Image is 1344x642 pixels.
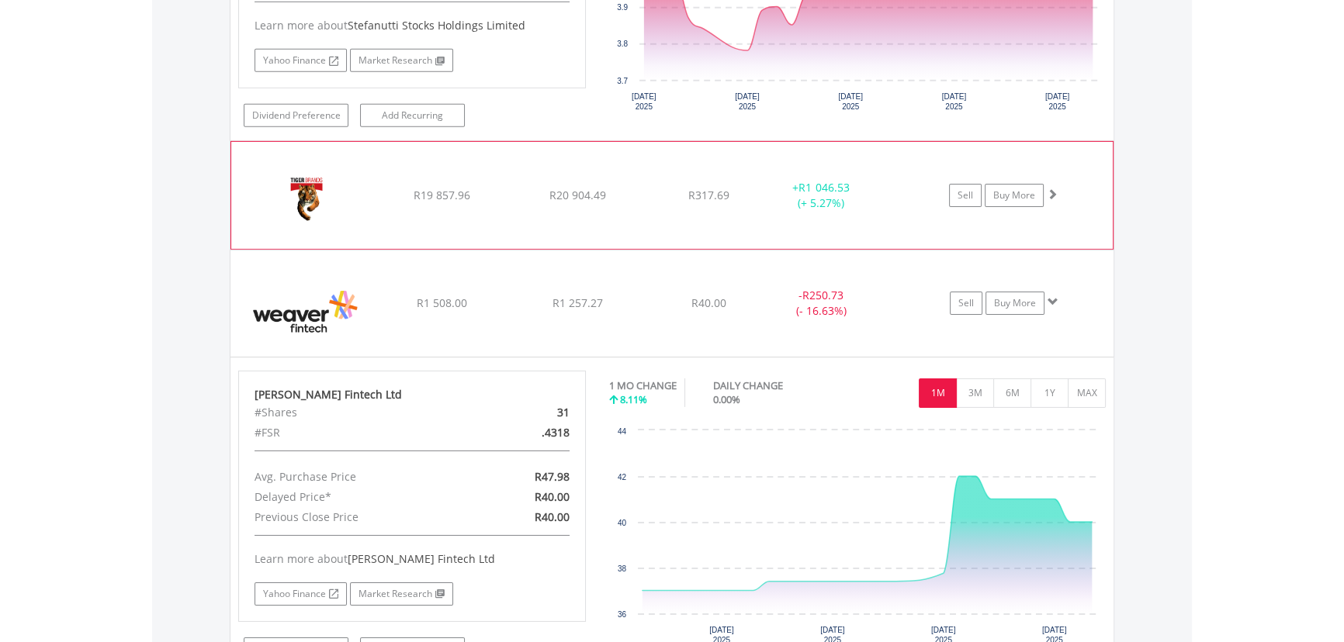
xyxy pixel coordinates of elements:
span: R1 257.27 [552,295,603,310]
text: 40 [618,519,627,527]
div: Learn more about [255,551,570,567]
button: MAX [1068,378,1106,408]
div: Previous Close Price [243,507,469,527]
text: 3.8 [617,40,628,48]
img: EQU.ZA.TBS.png [239,161,372,245]
text: 42 [618,473,627,481]
div: [PERSON_NAME] Fintech Ltd [255,387,570,402]
a: Buy More [985,184,1044,207]
span: 8.11% [620,392,647,406]
a: Yahoo Finance [255,582,347,606]
div: - (- 16.63%) [763,288,880,319]
text: 3.7 [617,77,628,85]
div: .4318 [469,423,581,443]
span: R20 904.49 [549,188,606,202]
text: [DATE] 2025 [1045,92,1070,111]
span: R47.98 [535,469,570,484]
span: 0.00% [713,392,740,406]
span: [PERSON_NAME] Fintech Ltd [348,551,495,566]
div: #FSR [243,423,469,443]
img: EQU.ZA.WVR.png [238,270,372,353]
text: [DATE] 2025 [736,92,760,111]
button: 1M [919,378,957,408]
div: Learn more about [255,18,570,33]
div: 1 MO CHANGE [609,378,677,393]
span: R40.00 [535,509,570,524]
span: R317.69 [688,188,729,202]
span: R1 046.53 [798,180,849,195]
a: Buy More [985,292,1044,315]
span: R1 508.00 [416,295,466,310]
text: 38 [618,564,627,573]
span: Stefanutti Stocks Holdings Limited [348,18,525,33]
text: 36 [618,610,627,619]
button: 3M [956,378,994,408]
a: Sell [949,184,982,207]
div: Avg. Purchase Price [243,467,469,487]
div: #Shares [243,402,469,423]
a: Dividend Preference [244,104,348,127]
a: Market Research [350,582,453,606]
a: Sell [950,292,982,315]
button: 6M [993,378,1031,408]
div: 31 [469,402,581,423]
span: R40.00 [691,295,726,310]
a: Yahoo Finance [255,49,347,72]
span: R40.00 [535,489,570,504]
text: [DATE] 2025 [942,92,967,111]
text: [DATE] 2025 [632,92,656,111]
button: 1Y [1031,378,1069,408]
div: + (+ 5.27%) [763,180,879,211]
div: Delayed Price* [243,487,469,507]
a: Add Recurring [360,104,465,127]
div: DAILY CHANGE [713,378,837,393]
a: Market Research [350,49,453,72]
span: R19 857.96 [414,188,470,202]
text: [DATE] 2025 [839,92,864,111]
text: 3.9 [617,3,628,12]
span: R250.73 [802,288,843,302]
text: 44 [618,427,627,436]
